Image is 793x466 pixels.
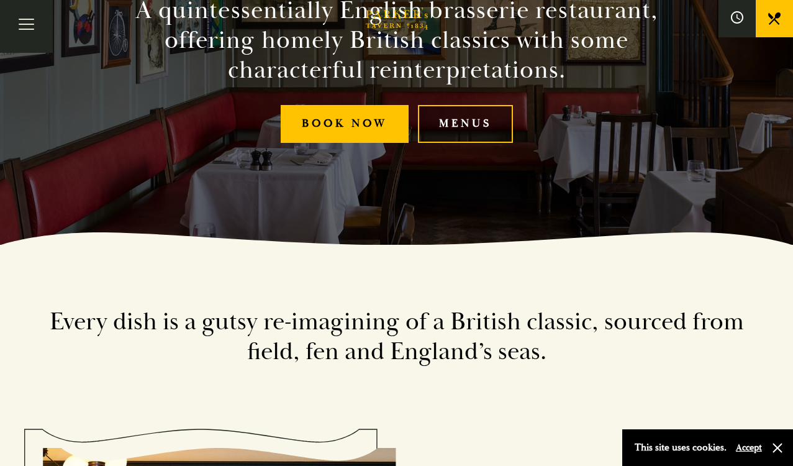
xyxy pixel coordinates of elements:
h2: Every dish is a gutsy re-imagining of a British classic, sourced from field, fen and England’s seas. [43,307,751,367]
button: Accept [736,442,762,454]
a: Book Now [281,105,409,143]
button: Close and accept [771,442,784,454]
a: Menus [418,105,513,143]
p: This site uses cookies. [635,439,727,457]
